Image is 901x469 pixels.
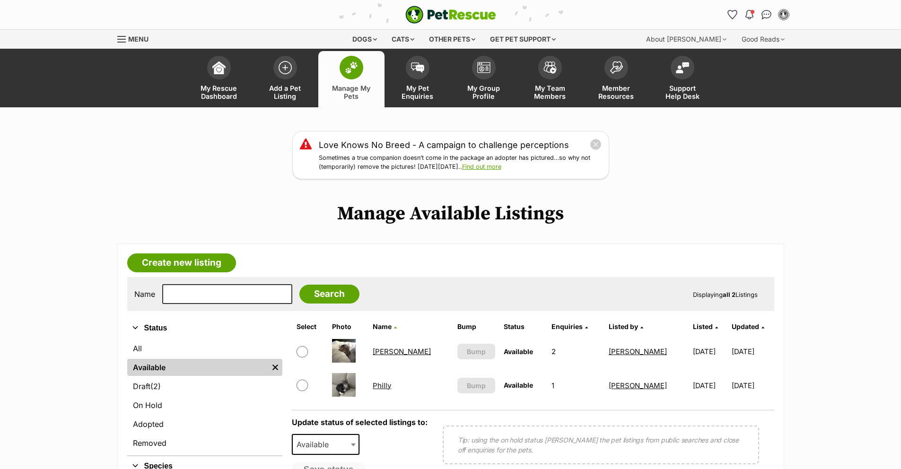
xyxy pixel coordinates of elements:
[500,319,547,334] th: Status
[462,163,501,170] a: Find out more
[504,347,533,356] span: Available
[590,139,602,150] button: close
[373,322,397,330] a: Name
[293,438,338,451] span: Available
[127,340,282,357] a: All
[725,7,740,22] a: Favourites
[779,10,788,19] img: Rachel Lee profile pic
[252,51,318,107] a: Add a Pet Listing
[529,84,571,100] span: My Team Members
[186,51,252,107] a: My Rescue Dashboard
[422,30,482,49] div: Other pets
[742,7,757,22] button: Notifications
[551,322,588,330] a: Enquiries
[127,416,282,433] a: Adopted
[457,344,496,359] button: Bump
[150,381,161,392] span: (2)
[292,434,360,455] span: Available
[411,62,424,73] img: pet-enquiries-icon-7e3ad2cf08bfb03b45e93fb7055b45f3efa6380592205ae92323e6603595dc1f.svg
[373,347,431,356] a: [PERSON_NAME]
[548,369,604,402] td: 1
[451,51,517,107] a: My Group Profile
[725,7,791,22] ul: Account quick links
[583,51,649,107] a: Member Resources
[732,322,759,330] span: Updated
[735,30,791,49] div: Good Reads
[345,61,358,74] img: manage-my-pets-icon-02211641906a0b7f246fdf0571729dbe1e7629f14944591b6c1af311fb30b64b.svg
[127,434,282,452] a: Removed
[732,335,773,368] td: [DATE]
[264,84,306,100] span: Add a Pet Listing
[595,84,638,100] span: Member Resources
[385,51,451,107] a: My Pet Enquiries
[761,10,771,19] img: chat-41dd97257d64d25036548639549fe6c8038ab92f7586957e7f3b1b290dea8141.svg
[385,30,421,49] div: Cats
[517,51,583,107] a: My Team Members
[504,381,533,389] span: Available
[723,291,735,298] strong: all 2
[292,417,428,427] label: Update status of selected listings to:
[551,322,583,330] span: translation missing: en.admin.listings.index.attributes.enquiries
[117,30,155,47] a: Menu
[661,84,704,100] span: Support Help Desk
[693,322,713,330] span: Listed
[693,322,718,330] a: Listed
[405,6,496,24] a: PetRescue
[328,319,368,334] th: Photo
[609,322,643,330] a: Listed by
[639,30,733,49] div: About [PERSON_NAME]
[457,378,496,393] button: Bump
[649,51,716,107] a: Support Help Desk
[127,253,236,272] a: Create new listing
[732,369,773,402] td: [DATE]
[458,435,744,455] p: Tip: using the on hold status [PERSON_NAME] the pet listings from public searches and close off e...
[293,319,328,334] th: Select
[212,61,226,74] img: dashboard-icon-eb2f2d2d3e046f16d808141f083e7271f6b2e854fb5c12c21221c1fb7104beca.svg
[693,291,758,298] span: Displaying Listings
[467,381,486,391] span: Bump
[346,30,384,49] div: Dogs
[134,290,155,298] label: Name
[483,30,562,49] div: Get pet support
[268,359,282,376] a: Remove filter
[609,322,638,330] span: Listed by
[463,84,505,100] span: My Group Profile
[689,335,731,368] td: [DATE]
[319,139,569,151] a: Love Knows No Breed - A campaign to challenge perceptions
[330,84,373,100] span: Manage My Pets
[127,338,282,455] div: Status
[127,397,282,414] a: On Hold
[732,322,764,330] a: Updated
[676,62,689,73] img: help-desk-icon-fdf02630f3aa405de69fd3d07c3f3aa587a6932b1a1747fa1d2bba05be0121f9.svg
[279,61,292,74] img: add-pet-listing-icon-0afa8454b4691262ce3f59096e99ab1cd57d4a30225e0717b998d2c9b9846f56.svg
[373,322,392,330] span: Name
[319,154,602,172] p: Sometimes a true companion doesn’t come in the package an adopter has pictured…so why not (tempor...
[318,51,385,107] a: Manage My Pets
[609,381,667,390] a: [PERSON_NAME]
[689,369,731,402] td: [DATE]
[745,10,753,19] img: notifications-46538b983faf8c2785f20acdc204bb7945ddae34d4c08c2a6579f10ce5e182be.svg
[405,6,496,24] img: logo-e224e6f780fb5917bec1dbf3a21bbac754714ae5b6737aabdf751b685950b380.svg
[396,84,439,100] span: My Pet Enquiries
[609,347,667,356] a: [PERSON_NAME]
[299,285,359,304] input: Search
[128,35,149,43] span: Menu
[127,359,268,376] a: Available
[610,61,623,74] img: member-resources-icon-8e73f808a243e03378d46382f2149f9095a855e16c252ad45f914b54edf8863c.svg
[467,347,486,356] span: Bump
[127,378,282,395] a: Draft
[759,7,774,22] a: Conversations
[454,319,499,334] th: Bump
[776,7,791,22] button: My account
[477,62,490,73] img: group-profile-icon-3fa3cf56718a62981997c0bc7e787c4b2cf8bcc04b72c1350f741eb67cf2f40e.svg
[198,84,240,100] span: My Rescue Dashboard
[543,61,557,74] img: team-members-icon-5396bd8760b3fe7c0b43da4ab00e1e3bb1a5d9ba89233759b79545d2d3fc5d0d.svg
[127,322,282,334] button: Status
[373,381,391,390] a: Philly
[548,335,604,368] td: 2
